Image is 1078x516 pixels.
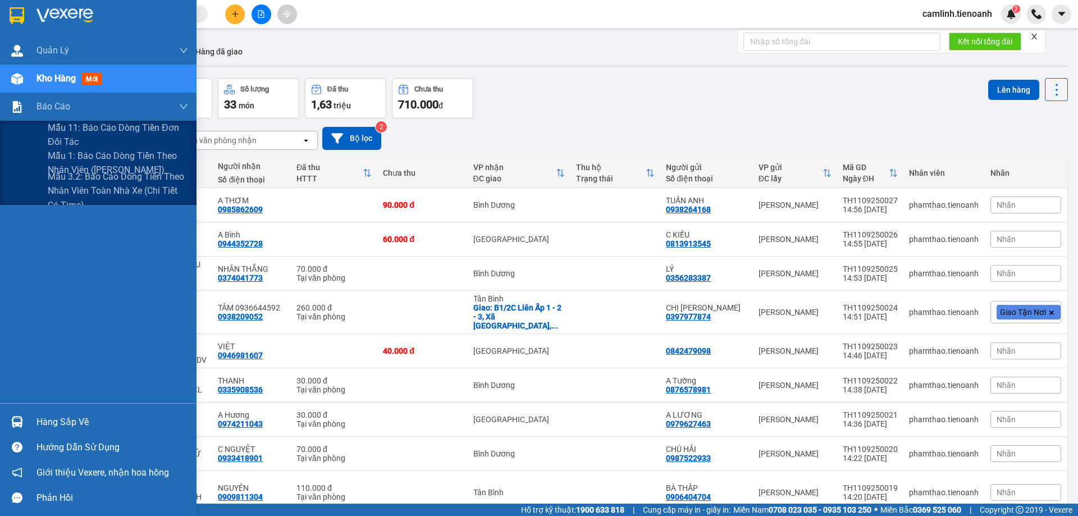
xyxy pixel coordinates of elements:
div: Mã GD [843,163,889,172]
div: Bình Dương [473,269,565,278]
span: Nhãn [997,415,1016,424]
div: Tại văn phòng [296,419,372,428]
div: Ngày ĐH [843,174,889,183]
div: TH1109250019 [843,483,898,492]
span: file-add [257,10,265,18]
span: Nhãn [997,235,1016,244]
button: caret-down [1052,4,1071,24]
div: VIỆT [218,342,285,351]
span: 2 [1014,5,1018,13]
div: Tại văn phòng [296,273,372,282]
div: Bình Dương [473,449,565,458]
span: Mẫu 3.2: Báo cáo dòng tiền theo nhân viên toàn nhà xe (Chi Tiết Có Time) [48,170,188,212]
div: TH1109250020 [843,445,898,454]
div: Nhãn [990,168,1061,177]
div: 14:53 [DATE] [843,273,898,282]
div: [GEOGRAPHIC_DATA] [473,346,565,355]
sup: 2 [1012,5,1020,13]
strong: 1900 633 818 [576,505,624,514]
div: 0397977874 [666,312,711,321]
div: [PERSON_NAME] [759,200,832,209]
div: A Bình [218,230,285,239]
span: aim [283,10,291,18]
strong: 0369 525 060 [913,505,961,514]
div: Chưa thu [383,168,462,177]
div: 0946981607 [218,351,263,360]
div: phamthao.tienoanh [909,200,979,209]
span: Nhãn [997,488,1016,497]
span: Nhãn [997,200,1016,209]
span: down [179,46,188,55]
div: 14:55 [DATE] [843,239,898,248]
span: Miền Nam [733,504,871,516]
div: TÂM 0936644592 [218,303,285,312]
div: Số điện thoại [666,174,747,183]
span: 1,63 [311,98,332,111]
span: Quản Lý [36,43,69,57]
div: 70.000 đ [296,264,372,273]
div: TUẤN ANH [666,196,747,205]
div: 0985862609 [218,205,263,214]
span: Giao Tận Nơi [1000,307,1046,317]
button: Số lượng33món [218,78,299,118]
div: Tại văn phòng [296,454,372,463]
div: 0906404704 [666,492,711,501]
div: BÀ THẤP [666,483,747,492]
div: 70.000 đ [296,445,372,454]
div: Phản hồi [36,490,188,506]
div: Tại văn phòng [296,492,372,501]
img: solution-icon [11,101,23,113]
span: ⚪️ [874,508,878,512]
div: TH1109250026 [843,230,898,239]
div: C KIỀU [666,230,747,239]
div: phamthao.tienoanh [909,449,979,458]
div: 30.000 đ [296,410,372,419]
div: [PERSON_NAME] [759,269,832,278]
button: Bộ lọc [322,127,381,150]
span: Giới thiệu Vexere, nhận hoa hồng [36,465,169,480]
div: Tân Bình [473,294,565,303]
div: 0374041773 [218,273,263,282]
div: Nhân viên [909,168,979,177]
div: Bình Dương [473,381,565,390]
span: | [633,504,634,516]
img: warehouse-icon [11,73,23,85]
div: phamthao.tienoanh [909,346,979,355]
div: NGUYÊN [218,483,285,492]
span: | [970,504,971,516]
th: Toggle SortBy [837,158,903,188]
span: mới [81,73,102,85]
div: A Tường [666,376,747,385]
span: Kho hàng [36,73,76,84]
th: Toggle SortBy [468,158,570,188]
div: phamthao.tienoanh [909,269,979,278]
img: warehouse-icon [11,416,23,428]
div: [PERSON_NAME] [759,381,832,390]
div: THANH [218,376,285,385]
div: 0813913545 [666,239,711,248]
img: logo-vxr [10,7,24,24]
span: 710.000 [398,98,438,111]
div: 14:38 [DATE] [843,385,898,394]
span: 33 [224,98,236,111]
svg: open [302,136,310,145]
div: Tại văn phòng [296,312,372,321]
button: Lên hàng [988,80,1039,100]
span: close [1030,33,1038,40]
div: Tân Bình [473,488,565,497]
div: phamthao.tienoanh [909,488,979,497]
div: 260.000 đ [296,303,372,312]
div: 0356283387 [666,273,711,282]
div: phamthao.tienoanh [909,235,979,244]
div: phamthao.tienoanh [909,415,979,424]
span: copyright [1016,506,1024,514]
div: Người nhận [218,162,285,171]
div: Số lượng [240,85,269,93]
div: HTTT [296,174,363,183]
div: [PERSON_NAME] [759,235,832,244]
div: 0933418901 [218,454,263,463]
div: 40.000 đ [383,346,462,355]
div: ĐC lấy [759,174,823,183]
div: 14:46 [DATE] [843,351,898,360]
div: 110.000 đ [296,483,372,492]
